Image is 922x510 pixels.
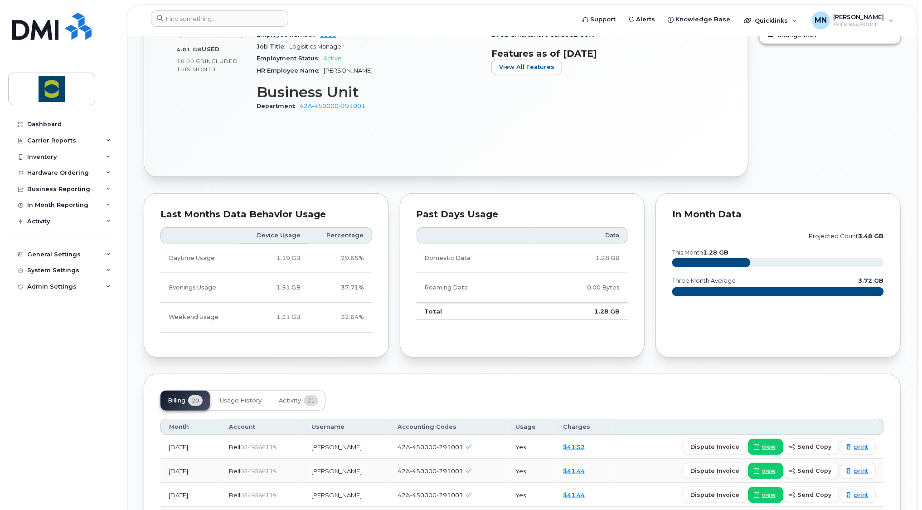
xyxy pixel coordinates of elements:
[300,103,365,109] a: 42A-450000-291001
[257,67,324,74] span: HR Employee Name
[417,303,535,320] td: Total
[309,227,372,244] th: Percentage
[151,10,288,27] input: Find something...
[160,303,372,332] tr: Friday from 6:00pm to Monday 8:00am
[304,435,390,459] td: [PERSON_NAME]
[563,443,585,451] a: $41.52
[304,395,318,406] span: 21
[840,487,876,503] a: print
[535,303,628,320] td: 1.28 GB
[417,210,628,219] div: Past Days Usage
[238,303,309,332] td: 1.31 GB
[672,277,736,284] text: three month average
[229,443,240,451] span: Bell
[535,273,628,303] td: 0.00 Bytes
[160,244,238,273] td: Daytime Usage
[738,11,804,29] div: Quicklinks
[859,233,884,240] tspan: 3.48 GB
[748,487,783,503] a: view
[417,244,535,273] td: Domestic Data
[398,443,464,451] span: 42A-450000-291001
[289,43,344,50] span: Logisitics Manager
[690,442,739,451] span: dispute invoice
[160,210,372,219] div: Last Months Data Behavior Usage
[535,244,628,273] td: 1.28 GB
[762,443,776,451] span: view
[257,84,480,100] h3: Business Unit
[398,467,464,475] span: 42A-450000-291001
[690,466,739,475] span: dispute invoice
[748,463,783,479] a: view
[304,419,390,435] th: Username
[703,249,728,256] tspan: 1.28 GB
[636,15,655,24] span: Alerts
[535,227,628,244] th: Data
[797,466,831,475] span: send copy
[783,463,839,479] button: send copy
[177,46,202,53] span: 4.01 GB
[672,210,884,219] div: In Month Data
[177,58,205,64] span: 10.00 GB
[576,10,622,29] a: Support
[809,233,884,240] text: projected count
[762,491,776,499] span: view
[238,227,309,244] th: Device Usage
[240,468,277,475] span: 0549566119
[815,15,827,26] span: MN
[257,43,289,50] span: Job Title
[491,31,599,38] span: BYOD SmartShare 65/10GB 36M
[160,273,238,303] td: Evenings Usage
[508,419,555,435] th: Usage
[240,492,277,499] span: 0549566119
[229,467,240,475] span: Bell
[748,439,783,455] a: view
[859,277,884,284] text: 3.72 GB
[854,467,868,475] span: print
[417,273,535,303] td: Roaming Data
[309,244,372,273] td: 29.65%
[202,46,220,53] span: used
[160,303,238,332] td: Weekend Usage
[304,483,390,507] td: [PERSON_NAME]
[555,419,613,435] th: Charges
[672,249,728,256] text: this month
[563,467,585,475] a: $41.44
[238,244,309,273] td: 1.19 GB
[160,435,221,459] td: [DATE]
[257,55,323,62] span: Employment Status
[683,487,747,503] button: dispute invoice
[840,463,876,479] a: print
[279,397,301,404] span: Activity
[324,67,373,74] span: [PERSON_NAME]
[834,13,884,20] span: [PERSON_NAME]
[160,459,221,483] td: [DATE]
[508,483,555,507] td: Yes
[491,48,715,59] h3: Features as of [DATE]
[257,31,320,38] span: Employee number
[240,444,277,451] span: 0549566119
[238,273,309,303] td: 1.51 GB
[806,11,900,29] div: Muhammed Nizam
[304,459,390,483] td: [PERSON_NAME]
[690,490,739,499] span: dispute invoice
[762,467,776,475] span: view
[320,31,336,38] a: 1386
[755,17,788,24] span: Quicklinks
[160,483,221,507] td: [DATE]
[177,58,238,73] span: included this month
[160,273,372,303] tr: Weekdays from 6:00pm to 8:00am
[783,439,839,455] button: send copy
[257,103,300,109] span: Department
[834,20,884,28] span: Wireless Admin
[683,439,747,455] button: dispute invoice
[797,442,831,451] span: send copy
[221,419,303,435] th: Account
[854,491,868,499] span: print
[675,15,730,24] span: Knowledge Base
[797,490,831,499] span: send copy
[590,15,616,24] span: Support
[309,303,372,332] td: 32.64%
[854,443,868,451] span: print
[508,435,555,459] td: Yes
[683,463,747,479] button: dispute invoice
